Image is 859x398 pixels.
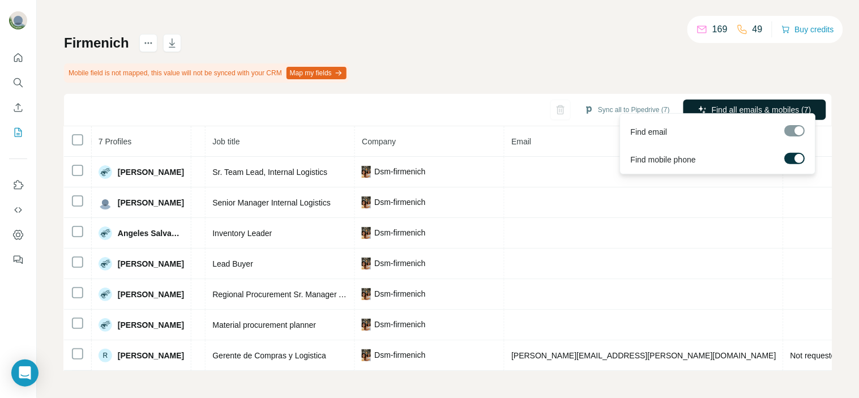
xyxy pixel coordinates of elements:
span: Dsm-firmenich [374,166,425,177]
span: Company [362,137,396,146]
span: [PERSON_NAME] [118,319,184,331]
button: Buy credits [781,22,834,37]
img: company-logo [362,349,371,362]
img: Avatar [99,165,112,179]
span: [PERSON_NAME] [118,350,184,361]
div: R [99,349,112,362]
h1: Firmenich [64,34,129,52]
span: [PERSON_NAME][EMAIL_ADDRESS][PERSON_NAME][DOMAIN_NAME] [511,351,776,360]
span: Sr. Team Lead, Internal Logistics [212,168,327,177]
span: Email [511,137,531,146]
img: Avatar [99,196,112,209]
button: Dashboard [9,225,27,245]
button: Map my fields [287,67,347,79]
span: Dsm-firmenich [374,319,425,330]
button: Use Surfe on LinkedIn [9,175,27,195]
span: Find all emails & mobiles (7) [712,104,811,115]
button: My lists [9,122,27,143]
span: Material procurement planner [212,320,316,329]
span: Find email [631,126,668,138]
img: Avatar [99,288,112,301]
img: Avatar [99,226,112,240]
button: Search [9,72,27,93]
img: company-logo [362,196,371,209]
span: Dsm-firmenich [374,196,425,208]
span: Regional Procurement Sr. Manager Americas (NAM & [PERSON_NAME]) [212,290,472,299]
span: Dsm-firmenich [374,288,425,299]
button: Feedback [9,250,27,270]
button: actions [139,34,157,52]
span: Angeles Salvador [118,228,184,239]
img: company-logo [362,258,371,270]
button: Use Surfe API [9,200,27,220]
span: Job title [212,137,240,146]
button: Quick start [9,48,27,68]
span: 7 Profiles [99,137,131,146]
button: Sync all to Pipedrive (7) [576,101,678,118]
span: [PERSON_NAME] [118,289,184,300]
p: 49 [753,23,763,36]
span: Gerente de Compras y Logistica [212,351,326,360]
div: Open Intercom Messenger [11,360,39,387]
img: Avatar [99,318,112,332]
span: Senior Manager Internal Logistics [212,198,331,207]
button: Enrich CSV [9,97,27,118]
img: company-logo [362,288,371,301]
img: company-logo [362,319,371,331]
span: Lead Buyer [212,259,253,268]
span: Dsm-firmenich [374,258,425,269]
span: Find mobile phone [631,154,696,165]
button: Find all emails & mobiles (7) [683,100,826,120]
p: 169 [712,23,728,36]
img: Avatar [99,257,112,271]
img: company-logo [362,166,371,178]
span: Dsm-firmenich [374,349,425,361]
img: company-logo [362,227,371,239]
div: Mobile field is not mapped, this value will not be synced with your CRM [64,63,349,83]
span: Inventory Leader [212,229,272,238]
span: [PERSON_NAME] [118,258,184,269]
span: Dsm-firmenich [374,227,425,238]
span: [PERSON_NAME] [118,166,184,178]
span: Not requested [790,351,840,360]
span: [PERSON_NAME] [118,197,184,208]
img: Avatar [9,11,27,29]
